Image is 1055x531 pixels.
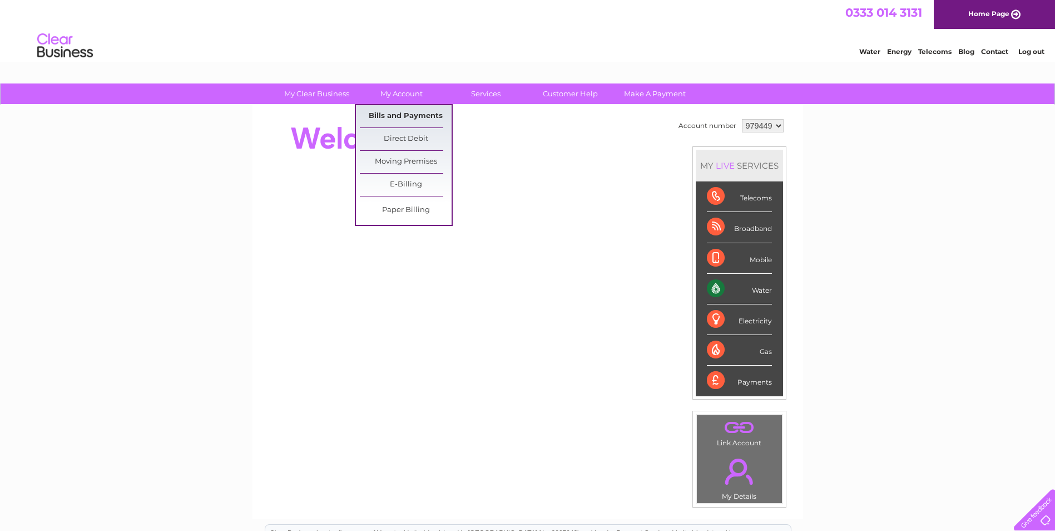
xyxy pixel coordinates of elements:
[887,47,912,56] a: Energy
[609,83,701,104] a: Make A Payment
[696,415,782,450] td: Link Account
[271,83,363,104] a: My Clear Business
[714,160,737,171] div: LIVE
[360,105,452,127] a: Bills and Payments
[918,47,952,56] a: Telecoms
[37,29,93,63] img: logo.png
[707,274,772,304] div: Water
[707,335,772,366] div: Gas
[524,83,616,104] a: Customer Help
[707,181,772,212] div: Telecoms
[696,150,783,181] div: MY SERVICES
[707,304,772,335] div: Electricity
[676,116,739,135] td: Account number
[1018,47,1044,56] a: Log out
[360,151,452,173] a: Moving Premises
[859,47,880,56] a: Water
[845,6,922,19] a: 0333 014 3131
[707,243,772,274] div: Mobile
[707,212,772,243] div: Broadband
[360,174,452,196] a: E-Billing
[360,128,452,150] a: Direct Debit
[707,366,772,396] div: Payments
[265,6,791,54] div: Clear Business is a trading name of Verastar Limited (registered in [GEOGRAPHIC_DATA] No. 3667643...
[696,449,782,504] td: My Details
[981,47,1008,56] a: Contact
[700,418,779,437] a: .
[360,199,452,222] a: Paper Billing
[355,83,447,104] a: My Account
[958,47,974,56] a: Blog
[700,452,779,491] a: .
[440,83,532,104] a: Services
